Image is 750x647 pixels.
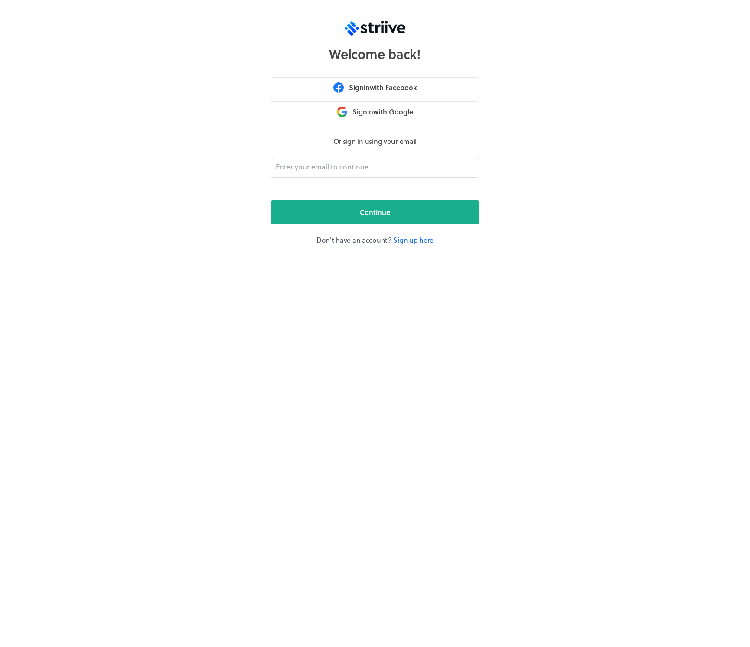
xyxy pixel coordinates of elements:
[271,157,479,178] input: Enter your email to continue...
[271,101,479,122] button: Signinwith Google
[360,207,390,218] span: Continue
[345,21,405,36] img: logo-trans.svg
[271,136,479,146] p: Or sign in using your email
[271,77,479,98] button: Signinwith Facebook
[271,200,479,224] button: Continue
[329,46,421,62] h1: Welcome back!
[393,235,434,245] a: Sign up here
[271,235,479,245] p: Don't have an account?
